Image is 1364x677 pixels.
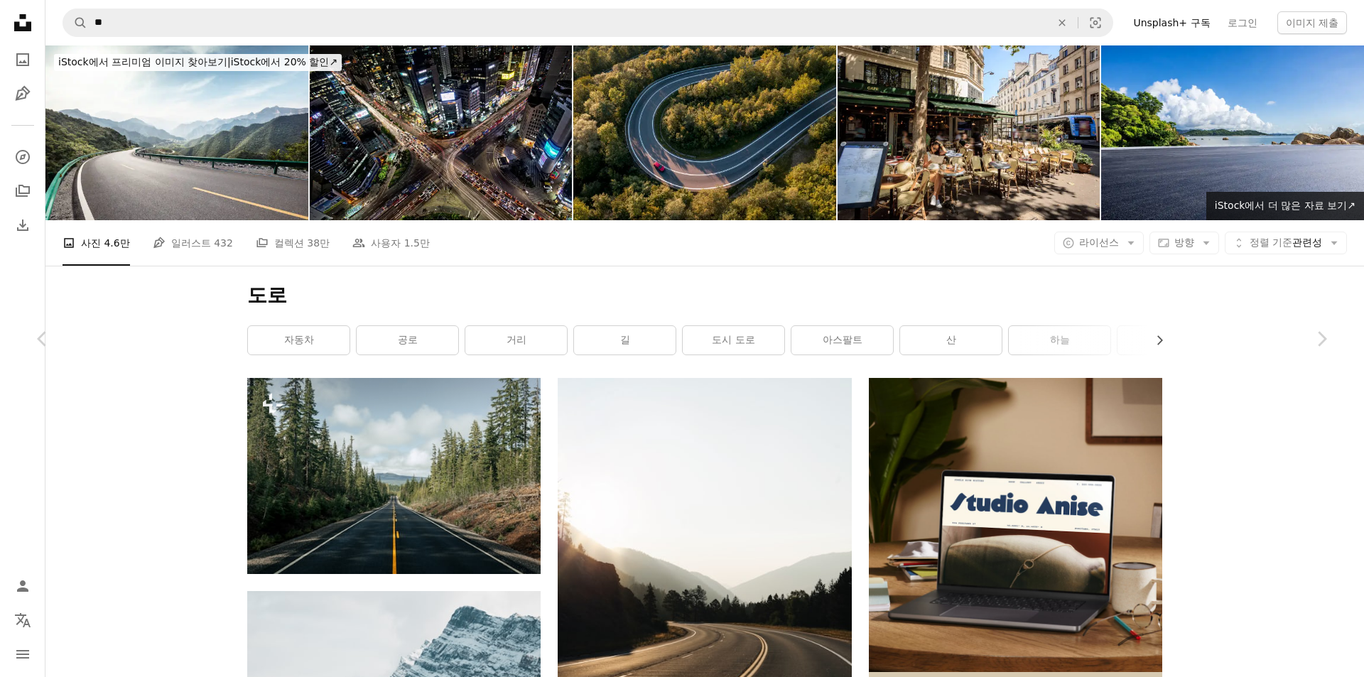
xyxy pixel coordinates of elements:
[573,45,836,220] img: 구불구불한 도로에 빨간 차
[63,9,1113,37] form: 사이트 전체에서 이미지 찾기
[9,640,37,668] button: 메뉴
[574,326,676,354] a: 길
[1101,45,1364,220] img: Asphalt road and beautiful coastline nature landscape under blue sky
[1279,271,1364,407] a: 다음
[58,56,337,67] span: iStock에서 20% 할인 ↗
[1046,9,1078,36] button: 삭제
[465,326,567,354] a: 거리
[357,326,458,354] a: 공로
[1079,237,1119,248] span: 라이선스
[1174,237,1194,248] span: 방향
[247,470,541,482] a: 나무와 산으로 둘러싸인 텅 빈 길
[683,326,784,354] a: 도시 도로
[404,235,430,251] span: 1.5만
[1009,326,1110,354] a: 하늘
[1250,237,1292,248] span: 정렬 기준
[248,326,350,354] a: 자동차
[153,220,233,266] a: 일러스트 432
[791,326,893,354] a: 아스팔트
[1149,232,1219,254] button: 방향
[214,235,233,251] span: 432
[1147,326,1162,354] button: 목록을 오른쪽으로 스크롤
[1277,11,1347,34] button: 이미지 제출
[1054,232,1144,254] button: 라이선스
[1225,232,1347,254] button: 정렬 기준관련성
[1206,192,1364,220] a: iStock에서 더 많은 자료 보기↗
[1215,200,1355,211] span: iStock에서 더 많은 자료 보기 ↗
[9,211,37,239] a: 다운로드 내역
[256,220,330,266] a: 컬렉션 38만
[310,45,573,220] img: 밤에 도시에서 조명 된 건물 중 도로에서 교통의 높은 각도 보기
[307,235,330,251] span: 38만
[900,326,1002,354] a: 산
[9,143,37,171] a: 탐색
[1078,9,1113,36] button: 시각적 검색
[45,45,350,80] a: iStock에서 프리미엄 이미지 찾아보기|iStock에서 20% 할인↗
[1219,11,1266,34] a: 로그인
[9,606,37,634] button: 언어
[9,177,37,205] a: 컬렉션
[352,220,430,266] a: 사용자 1.5만
[9,572,37,600] a: 로그인 / 가입
[63,9,87,36] button: Unsplash 검색
[58,56,231,67] span: iStock에서 프리미엄 이미지 찾아보기 |
[247,283,1162,308] h1: 도로
[9,80,37,108] a: 일러스트
[1117,326,1219,354] a: 여행
[247,378,541,573] img: 나무와 산으로 둘러싸인 텅 빈 길
[1250,236,1322,250] span: 관련성
[45,45,308,220] img: Mountains and roads
[1125,11,1218,34] a: Unsplash+ 구독
[558,592,851,605] a: 텅 빈 곡선 도로
[838,45,1100,220] img: Lady having coffee in Paris sidewalk cafe
[869,378,1162,671] img: file-1705123271268-c3eaf6a79b21image
[9,45,37,74] a: 사진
